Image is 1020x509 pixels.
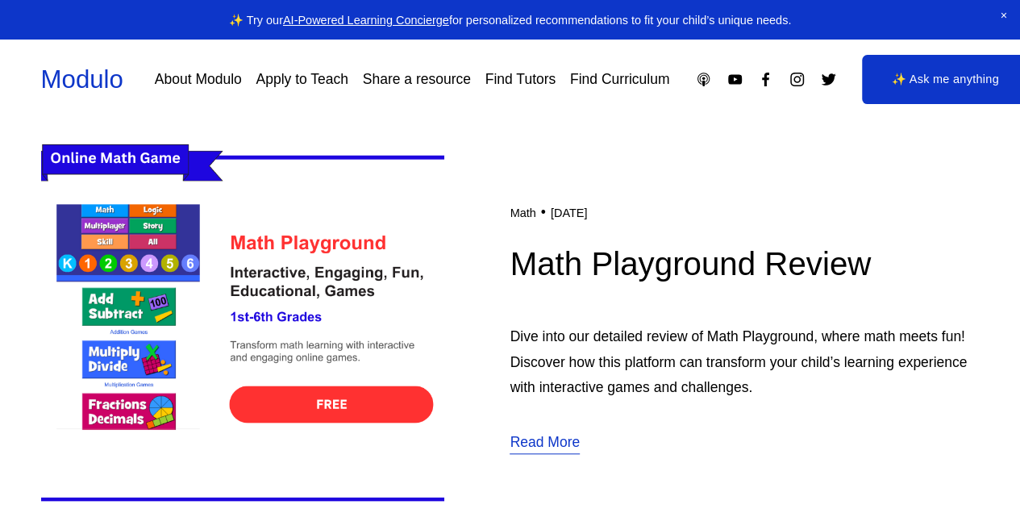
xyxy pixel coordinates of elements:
a: Twitter [820,71,837,88]
a: Read More [510,430,580,457]
a: YouTube [726,71,743,88]
a: About Modulo [155,65,242,94]
a: Facebook [757,71,774,88]
a: Math [510,207,535,219]
a: Find Tutors [485,65,556,94]
a: AI-Powered Learning Concierge [283,14,449,27]
a: Apply to Teach [256,65,348,94]
a: Math Playground Review [510,246,871,282]
a: Instagram [789,71,806,88]
a: Find Curriculum [570,65,670,94]
a: Modulo [41,65,123,94]
p: Dive into our detailed review of Math Playground, where math meets fun! Discover how this platfor... [510,324,979,401]
a: Share a resource [363,65,471,94]
time: [DATE] [551,207,588,220]
a: Apple Podcasts [695,71,712,88]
